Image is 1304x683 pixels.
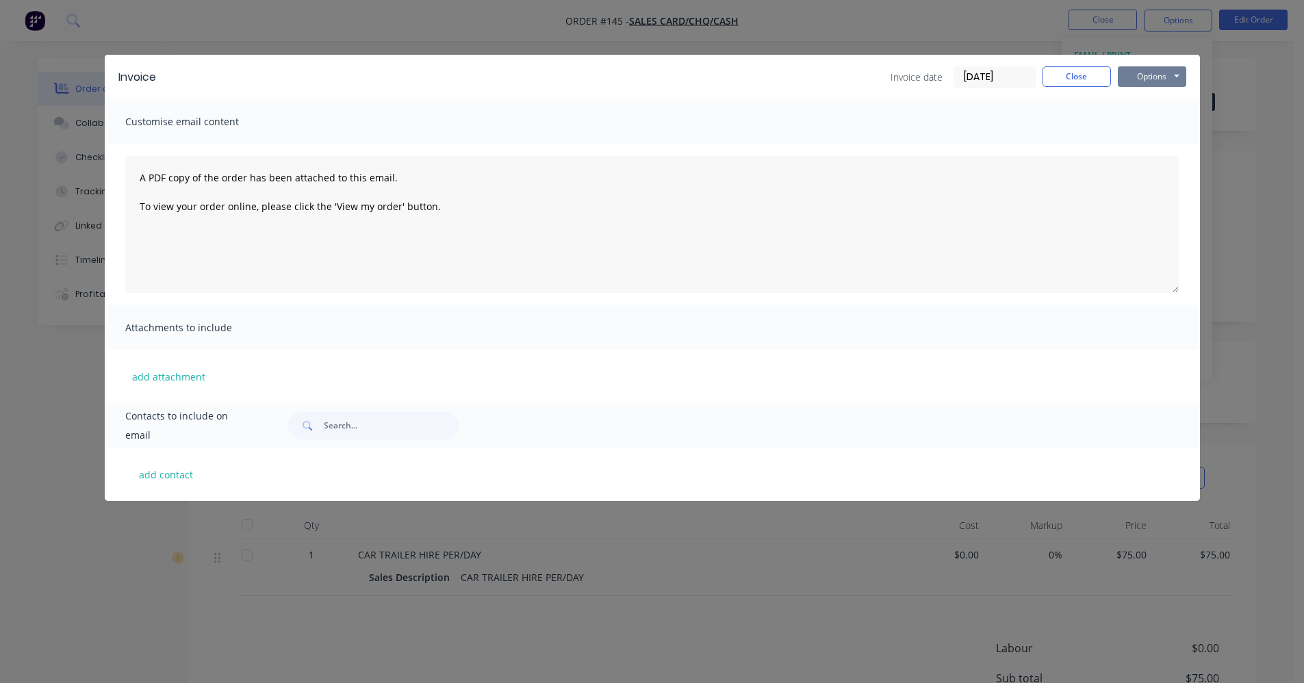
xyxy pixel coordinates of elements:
span: Contacts to include on email [125,407,255,445]
button: add contact [125,464,207,485]
span: Attachments to include [125,318,276,337]
button: Close [1043,66,1111,87]
input: Search... [324,412,459,439]
button: Options [1118,66,1186,87]
span: Invoice date [891,70,943,84]
span: Customise email content [125,112,276,131]
div: Invoice [118,69,156,86]
button: add attachment [125,366,212,387]
textarea: A PDF copy of the order has been attached to this email. To view your order online, please click ... [125,156,1179,293]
